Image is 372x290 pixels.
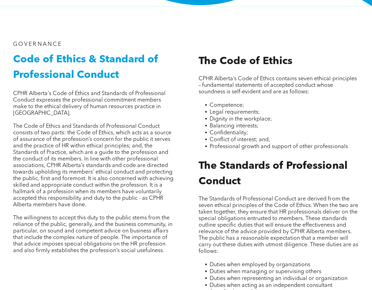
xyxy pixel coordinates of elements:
span: The willingness to accept this duty to the public stems from the reliance of the public, generall... [13,215,172,253]
span: Legal requirements; [210,110,260,115]
span: Duties when managing or supervising others [210,269,321,275]
span: Competence; [210,103,244,108]
span: GOVERNANCE [13,42,62,47]
span: The Standards of Professional Conduct [199,161,347,187]
span: The Code of Ethics [199,56,292,66]
span: Duties when acting as an independent consultant [210,283,332,288]
span: Duties when representing an individual or organization [210,276,347,281]
span: Balancing interests; [210,123,259,129]
span: The Code of Ethics and Standards of Professional Conduct consists of two parts: the Code of Ethic... [13,124,173,208]
span: Confidentiality; [210,130,248,136]
span: The Standards of Professional Conduct are derived from the seven ethical principles of the Code o... [199,196,358,254]
span: Conflict of interest; and, [210,137,270,143]
span: Duties when employed by organizations [210,262,310,268]
span: Professional growth and support of other professionals [210,144,348,149]
span: CPHR Alberta's Code of Ethics and Standards of Professional Conduct expresses the professional co... [13,91,165,116]
span: Code of Ethics & Standard of Professional Conduct [13,54,158,80]
span: Dignity in the workplace; [210,116,272,122]
span: CPHR Alberta’s Code of Ethics contains seven ethical principles – fundamental statements of accep... [199,76,356,95]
